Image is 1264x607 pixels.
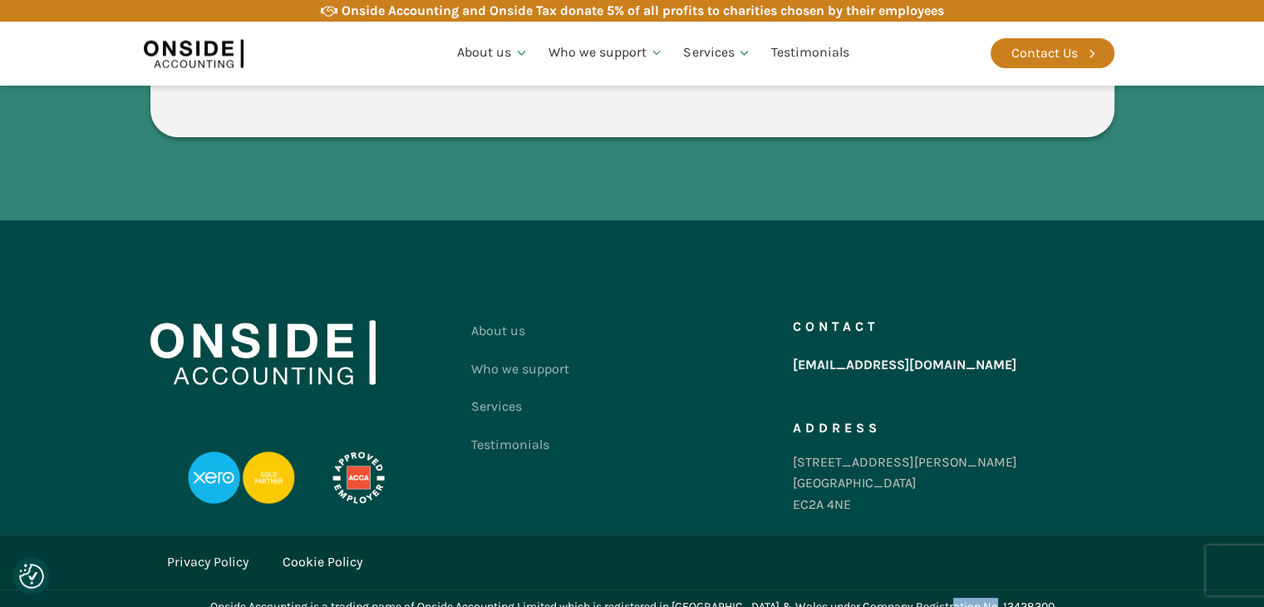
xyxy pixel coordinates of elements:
[471,312,569,350] a: About us
[471,426,569,464] a: Testimonials
[144,34,243,72] img: Onside Accounting
[447,25,539,81] a: About us
[167,551,248,573] a: Privacy Policy
[673,25,761,81] a: Services
[793,422,881,435] h5: Address
[991,38,1114,68] a: Contact Us
[793,452,1017,516] div: [STREET_ADDRESS][PERSON_NAME] [GEOGRAPHIC_DATA] EC2A 4NE
[19,564,44,589] button: Consent Preferences
[793,350,1016,380] a: [EMAIL_ADDRESS][DOMAIN_NAME]
[761,25,859,81] a: Testimonials
[471,387,569,426] a: Services
[793,320,879,333] h5: Contact
[312,452,405,505] img: APPROVED-EMPLOYER-PROFESSIONAL-DEVELOPMENT-REVERSED_LOGO
[471,350,569,388] a: Who we support
[150,320,376,385] img: Onside Accounting
[19,564,44,589] img: Revisit consent button
[1011,42,1078,64] div: Contact Us
[539,25,674,81] a: Who we support
[283,551,362,573] a: Cookie Policy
